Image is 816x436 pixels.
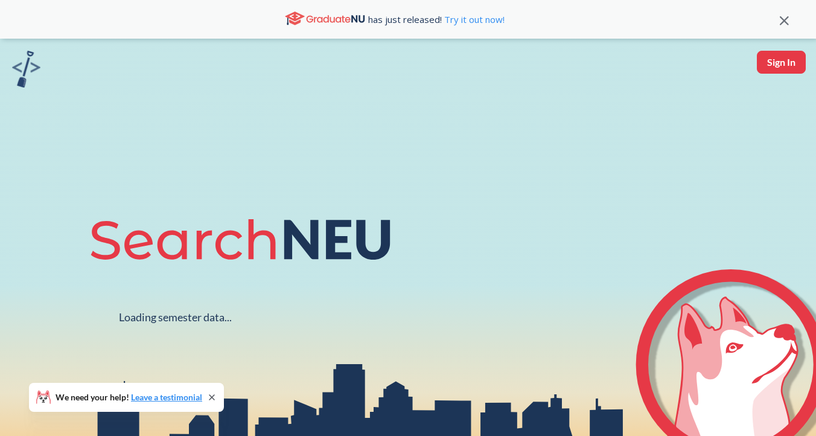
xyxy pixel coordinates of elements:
img: sandbox logo [12,51,40,88]
a: sandbox logo [12,51,40,91]
span: We need your help! [56,393,202,402]
button: Sign In [757,51,806,74]
div: Loading semester data... [119,310,232,324]
a: Try it out now! [442,13,505,25]
span: has just released! [368,13,505,26]
a: Leave a testimonial [131,392,202,402]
